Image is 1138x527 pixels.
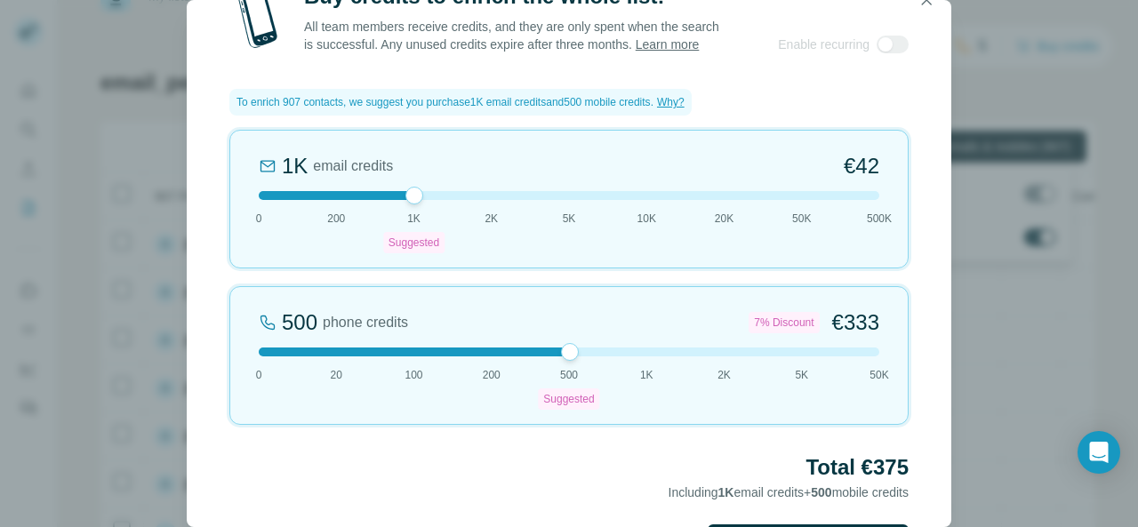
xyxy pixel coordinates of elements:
span: 20K [715,211,733,227]
span: 200 [483,367,501,383]
span: 100 [405,367,422,383]
span: 500 [811,485,831,499]
span: 200 [327,211,345,227]
span: 1K [718,485,734,499]
div: Open Intercom Messenger [1078,431,1120,474]
div: 1K [282,152,308,180]
span: 1K [640,367,653,383]
span: 10K [637,211,656,227]
span: 50K [870,367,888,383]
div: Suggested [538,388,599,410]
div: 500 [282,308,317,337]
h2: Total €375 [229,453,909,482]
div: Suggested [383,232,445,253]
span: 20 [331,367,342,383]
span: Enable recurring [778,36,870,53]
p: All team members receive credits, and they are only spent when the search is successful. Any unus... [304,18,721,53]
span: 500 [560,367,578,383]
span: 0 [256,367,262,383]
span: Including email credits + mobile credits [669,485,909,499]
span: €42 [844,152,879,180]
span: €333 [832,308,879,337]
div: 7% Discount [749,312,819,333]
span: 2K [485,211,498,227]
span: email credits [313,156,393,177]
span: Why? [657,96,685,108]
a: Learn more [636,37,700,52]
span: 50K [792,211,811,227]
span: 5K [563,211,576,227]
span: To enrich 907 contacts, we suggest you purchase 1K email credits and 500 mobile credits . [236,94,653,110]
span: 500K [867,211,892,227]
span: 1K [407,211,421,227]
span: 2K [717,367,731,383]
span: 0 [256,211,262,227]
span: 5K [795,367,808,383]
span: phone credits [323,312,408,333]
